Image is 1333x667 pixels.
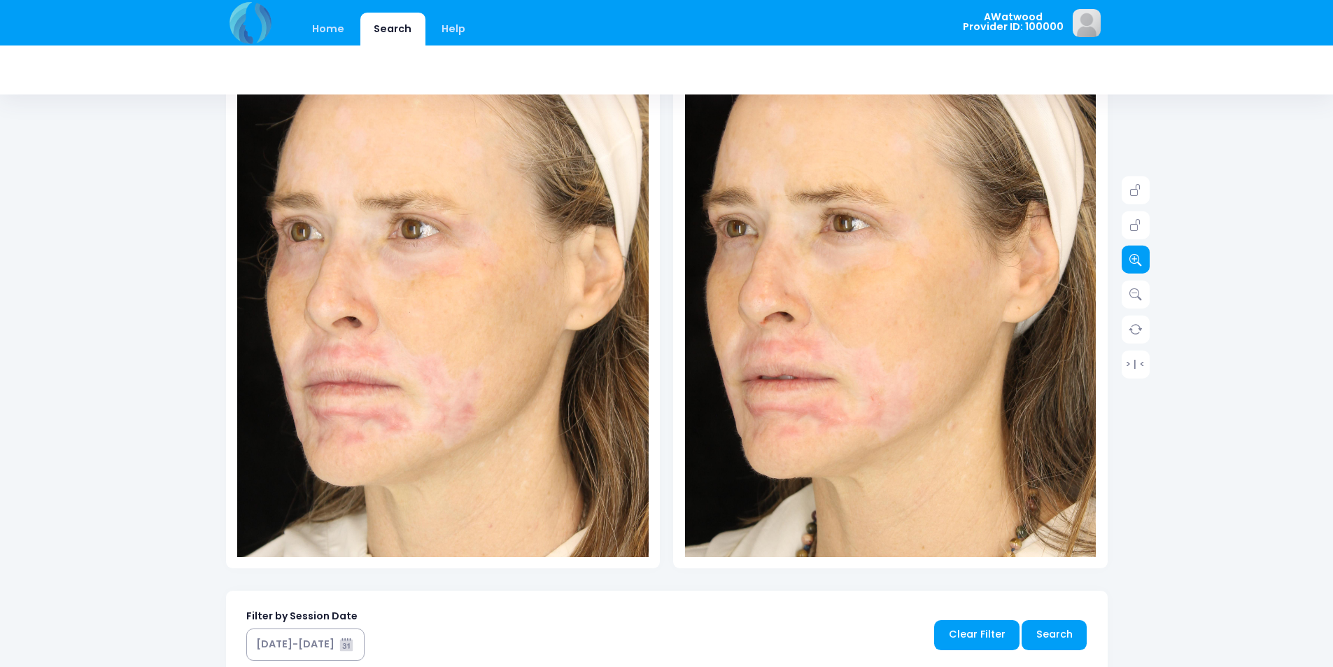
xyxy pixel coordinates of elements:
[934,620,1020,650] a: Clear Filter
[360,13,425,45] a: Search
[246,609,358,624] label: Filter by Session Date
[1073,9,1101,37] img: image
[963,12,1064,32] span: AWatwood Provider ID: 100000
[299,13,358,45] a: Home
[1122,350,1150,378] a: > | <
[256,637,334,652] div: [DATE]-[DATE]
[428,13,479,45] a: Help
[1022,620,1087,650] a: Search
